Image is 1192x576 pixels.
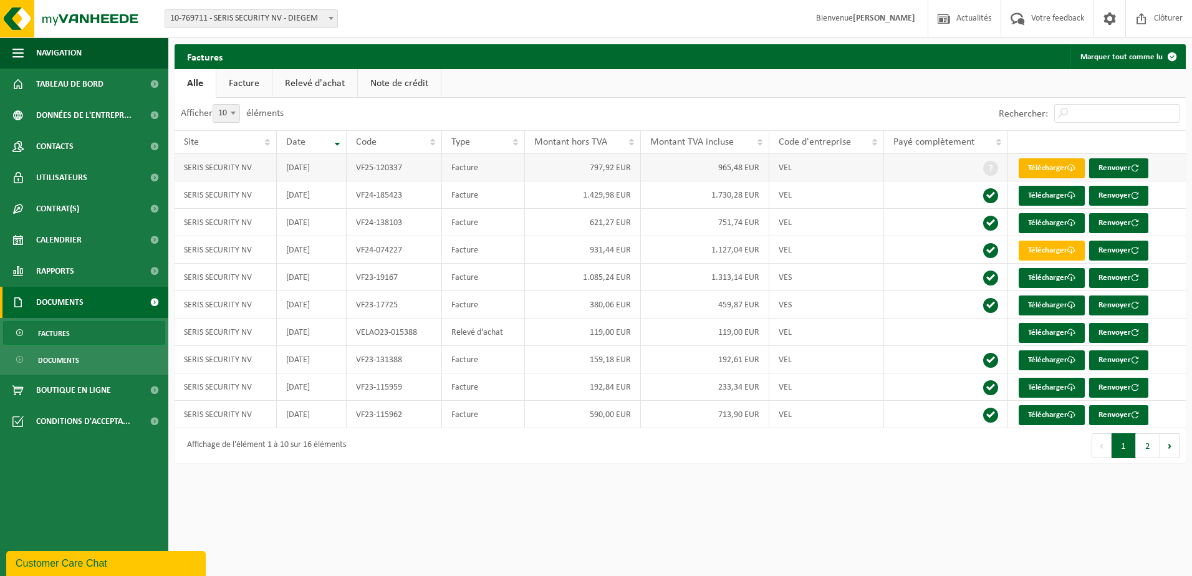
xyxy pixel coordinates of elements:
[641,373,769,401] td: 233,34 EUR
[1089,405,1148,425] button: Renvoyer
[277,209,347,236] td: [DATE]
[853,14,915,23] strong: [PERSON_NAME]
[1089,158,1148,178] button: Renvoyer
[442,291,525,319] td: Facture
[1160,433,1180,458] button: Next
[175,373,277,401] td: SERIS SECURITY NV
[769,209,884,236] td: VEL
[525,401,641,428] td: 590,00 EUR
[650,137,734,147] span: Montant TVA incluse
[525,154,641,181] td: 797,92 EUR
[175,346,277,373] td: SERIS SECURITY NV
[36,375,111,406] span: Boutique en ligne
[769,236,884,264] td: VEL
[1019,158,1085,178] a: Télécharger
[277,373,347,401] td: [DATE]
[641,291,769,319] td: 459,87 EUR
[442,401,525,428] td: Facture
[1112,433,1136,458] button: 1
[1019,186,1085,206] a: Télécharger
[769,319,884,346] td: VEL
[769,291,884,319] td: VES
[1089,186,1148,206] button: Renvoyer
[1019,378,1085,398] a: Télécharger
[1089,241,1148,261] button: Renvoyer
[525,209,641,236] td: 621,27 EUR
[347,373,441,401] td: VF23-115959
[175,264,277,291] td: SERIS SECURITY NV
[36,193,79,224] span: Contrat(s)
[165,9,338,28] span: 10-769711 - SERIS SECURITY NV - DIEGEM
[181,108,284,118] label: Afficher éléments
[1019,350,1085,370] a: Télécharger
[277,236,347,264] td: [DATE]
[769,346,884,373] td: VEL
[779,137,851,147] span: Code d'entreprise
[175,291,277,319] td: SERIS SECURITY NV
[213,104,240,123] span: 10
[525,319,641,346] td: 119,00 EUR
[347,181,441,209] td: VF24-185423
[769,181,884,209] td: VEL
[1019,295,1085,315] a: Télécharger
[347,346,441,373] td: VF23-131388
[277,291,347,319] td: [DATE]
[451,137,470,147] span: Type
[1089,295,1148,315] button: Renvoyer
[525,264,641,291] td: 1.085,24 EUR
[1089,323,1148,343] button: Renvoyer
[1019,213,1085,233] a: Télécharger
[1089,350,1148,370] button: Renvoyer
[175,181,277,209] td: SERIS SECURITY NV
[347,264,441,291] td: VF23-19167
[36,406,130,437] span: Conditions d'accepta...
[277,181,347,209] td: [DATE]
[175,319,277,346] td: SERIS SECURITY NV
[1136,433,1160,458] button: 2
[769,401,884,428] td: VEL
[277,401,347,428] td: [DATE]
[641,236,769,264] td: 1.127,04 EUR
[1019,405,1085,425] a: Télécharger
[893,137,974,147] span: Payé complètement
[38,348,79,372] span: Documents
[769,154,884,181] td: VEL
[175,401,277,428] td: SERIS SECURITY NV
[175,69,216,98] a: Alle
[1089,378,1148,398] button: Renvoyer
[641,181,769,209] td: 1.730,28 EUR
[347,209,441,236] td: VF24-138103
[175,209,277,236] td: SERIS SECURITY NV
[1089,268,1148,288] button: Renvoyer
[534,137,607,147] span: Montant hors TVA
[442,319,525,346] td: Relevé d'achat
[175,236,277,264] td: SERIS SECURITY NV
[347,236,441,264] td: VF24-074227
[272,69,357,98] a: Relevé d'achat
[442,236,525,264] td: Facture
[442,264,525,291] td: Facture
[36,69,103,100] span: Tableau de bord
[442,209,525,236] td: Facture
[165,10,337,27] span: 10-769711 - SERIS SECURITY NV - DIEGEM
[442,373,525,401] td: Facture
[36,224,82,256] span: Calendrier
[36,256,74,287] span: Rapports
[36,287,84,318] span: Documents
[347,401,441,428] td: VF23-115962
[347,291,441,319] td: VF23-17725
[641,319,769,346] td: 119,00 EUR
[181,434,346,457] div: Affichage de l'élément 1 à 10 sur 16 éléments
[216,69,272,98] a: Facture
[38,322,70,345] span: Factures
[213,105,239,122] span: 10
[3,348,165,372] a: Documents
[641,346,769,373] td: 192,61 EUR
[1092,433,1112,458] button: Previous
[1019,323,1085,343] a: Télécharger
[36,100,132,131] span: Données de l'entrepr...
[1019,268,1085,288] a: Télécharger
[347,154,441,181] td: VF25-120337
[442,181,525,209] td: Facture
